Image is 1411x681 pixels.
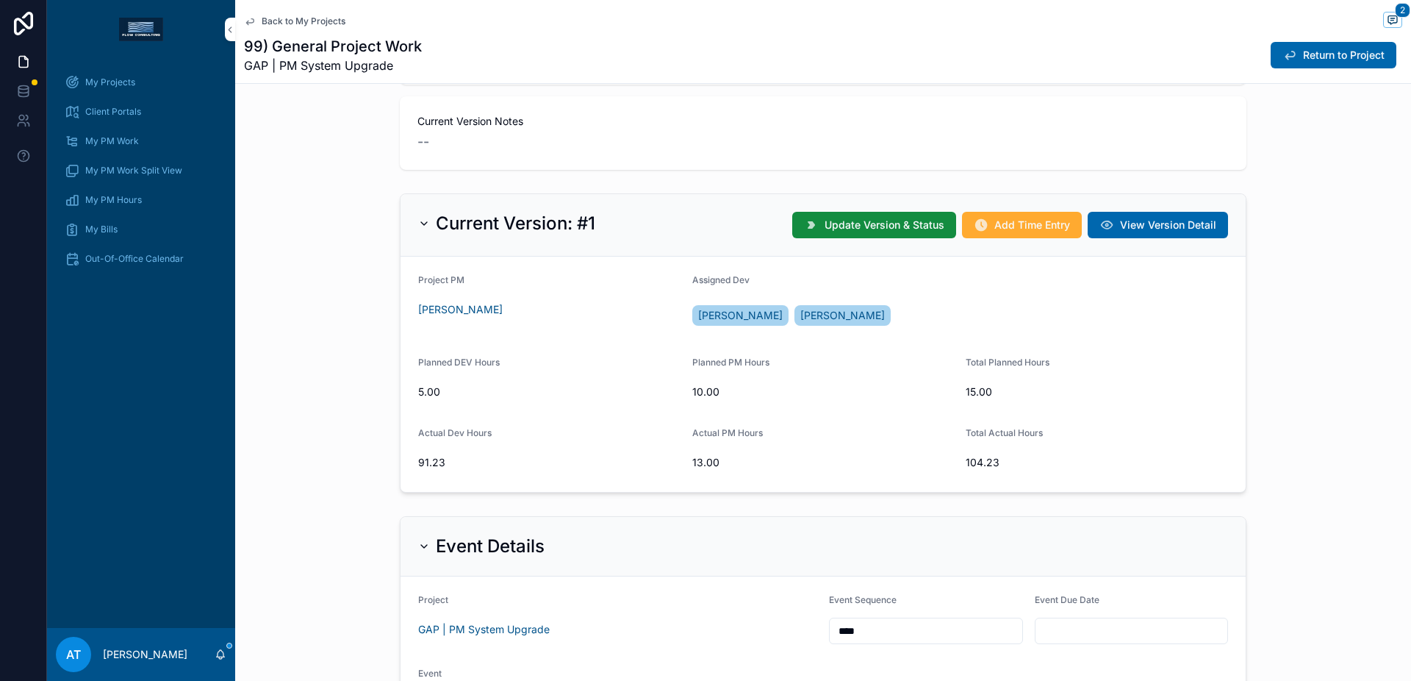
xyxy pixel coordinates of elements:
a: [PERSON_NAME] [418,302,503,317]
span: Event Sequence [829,594,897,605]
span: My PM Work Split View [85,165,182,177]
a: My Bills [56,216,226,243]
span: Assigned Dev [692,274,750,285]
span: AT [66,646,81,663]
button: View Version Detail [1088,212,1228,238]
span: Actual PM Hours [692,427,763,438]
a: Back to My Projects [244,15,345,27]
span: Client Portals [85,106,141,118]
span: My Bills [85,224,118,235]
span: -- [417,132,429,152]
h1: 99) General Project Work [244,36,422,57]
button: Return to Project [1271,42,1396,68]
span: Project PM [418,274,464,285]
button: Add Time Entry [962,212,1082,238]
span: 2 [1395,3,1410,18]
span: 91.23 [418,455,681,470]
a: [PERSON_NAME] [794,305,891,326]
a: My PM Hours [56,187,226,213]
a: My Projects [56,69,226,96]
span: Event [418,668,442,679]
span: Planned DEV Hours [418,357,500,368]
span: 5.00 [418,385,681,399]
span: Out-Of-Office Calendar [85,253,184,265]
a: My PM Work [56,128,226,154]
span: Back to My Projects [262,15,345,27]
span: Add Time Entry [994,218,1070,232]
span: GAP | PM System Upgrade [244,57,422,74]
span: [PERSON_NAME] [698,308,783,323]
span: My PM Hours [85,194,142,206]
button: 2 [1383,12,1402,30]
a: Out-Of-Office Calendar [56,246,226,272]
a: GAP | PM System Upgrade [418,622,550,637]
span: Total Actual Hours [966,427,1043,438]
p: [PERSON_NAME] [103,647,187,662]
span: View Version Detail [1120,218,1216,232]
span: My Projects [85,76,135,88]
span: 15.00 [966,385,1228,399]
a: Client Portals [56,99,226,125]
span: Return to Project [1303,48,1385,63]
div: scrollable content [47,59,235,291]
a: My PM Work Split View [56,157,226,184]
span: Actual Dev Hours [418,427,492,438]
a: [PERSON_NAME] [692,305,789,326]
span: Update Version & Status [825,218,944,232]
span: [PERSON_NAME] [800,308,885,323]
span: 13.00 [692,455,955,470]
span: Current Version Notes [417,114,1229,129]
img: App logo [119,18,163,41]
span: My PM Work [85,135,139,147]
span: Project [418,594,448,605]
span: 104.23 [966,455,1228,470]
h2: Current Version: #1 [436,212,595,235]
span: Total Planned Hours [966,357,1049,368]
span: Planned PM Hours [692,357,769,368]
span: Event Due Date [1035,594,1099,605]
span: 10.00 [692,385,955,399]
h2: Event Details [436,535,545,558]
button: Update Version & Status [792,212,956,238]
